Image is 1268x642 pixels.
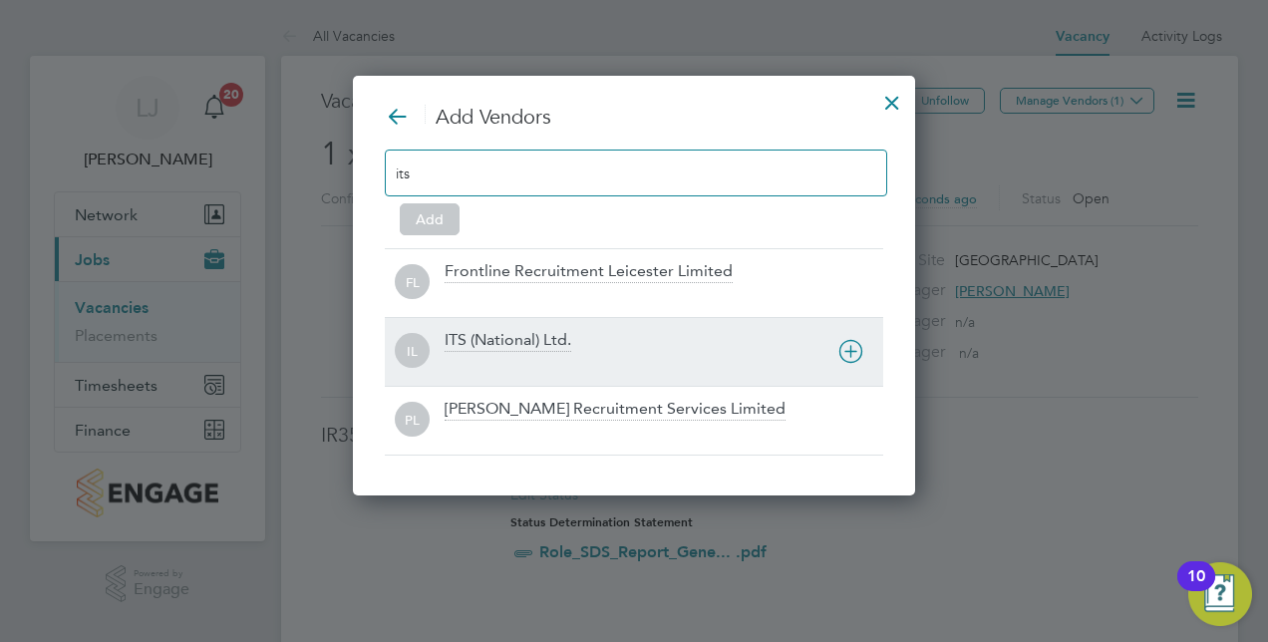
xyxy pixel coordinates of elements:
[445,261,733,283] div: Frontline Recruitment Leicester Limited
[395,403,430,438] span: PL
[445,330,571,352] div: ITS (National) Ltd.
[395,334,430,369] span: IL
[396,160,520,185] input: Search vendors...
[385,104,883,130] h3: Add Vendors
[395,265,430,300] span: FL
[445,399,786,421] div: [PERSON_NAME] Recruitment Services Limited
[1187,576,1205,602] div: 10
[400,203,460,235] button: Add
[1188,562,1252,626] button: Open Resource Center, 10 new notifications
